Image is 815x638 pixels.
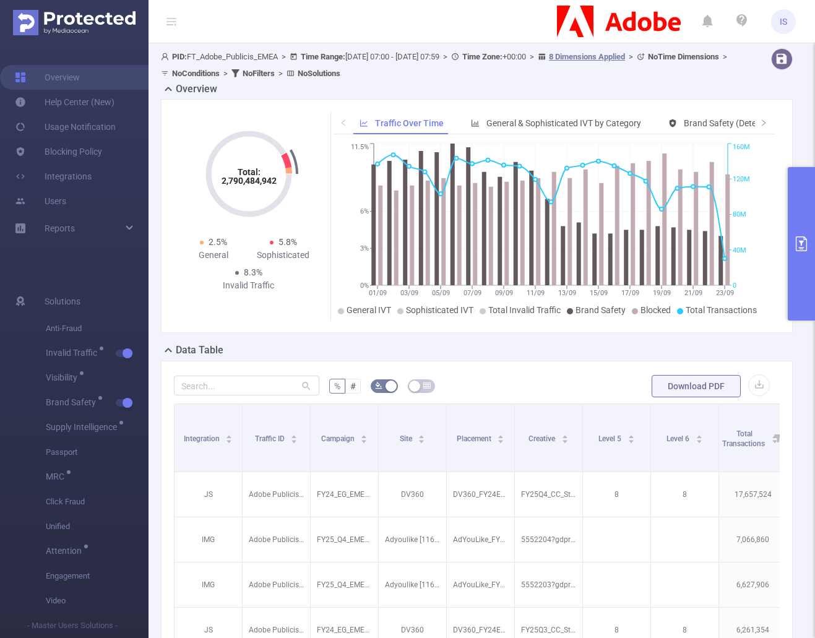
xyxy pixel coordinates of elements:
[278,52,290,61] span: >
[220,69,231,78] span: >
[733,144,750,152] tspan: 160M
[400,434,414,443] span: Site
[244,267,262,277] span: 8.3%
[46,440,149,465] span: Passport
[526,52,538,61] span: >
[209,237,227,247] span: 2.5%
[627,438,634,442] i: icon: caret-down
[526,289,544,297] tspan: 11/09
[361,438,368,442] i: icon: caret-down
[278,237,297,247] span: 5.8%
[291,438,298,442] i: icon: caret-down
[379,573,446,597] p: Adyoulike [11655]
[498,438,504,442] i: icon: caret-down
[45,289,80,314] span: Solutions
[334,381,340,391] span: %
[176,82,217,97] h2: Overview
[360,433,368,441] div: Sort
[375,382,382,389] i: icon: bg-colors
[625,52,637,61] span: >
[46,348,101,357] span: Invalid Traffic
[176,343,223,358] h2: Data Table
[515,573,582,597] p: 5552203?gdpr=1
[696,438,702,442] i: icon: caret-down
[298,69,340,78] b: No Solutions
[733,211,746,219] tspan: 80M
[175,573,242,597] p: IMG
[347,305,391,315] span: General IVT
[175,528,242,551] p: IMG
[379,483,446,506] p: DV360
[15,164,92,189] a: Integrations
[13,10,136,35] img: Protected Media
[46,316,149,341] span: Anti-Fraud
[652,289,670,297] tspan: 19/09
[447,528,514,551] p: AdYouLike_FY25AcrobatDemandCreation_PSP_Cohort-AdYouLike-ADC-ACRO-Partner_UK_DSK_ST_1200x627_Mark...
[301,52,345,61] b: Time Range:
[226,433,233,437] i: icon: caret-up
[172,52,187,61] b: PID:
[291,433,298,437] i: icon: caret-up
[719,573,787,597] p: 6,627,906
[379,528,446,551] p: Adyoulike [11655]
[431,289,449,297] tspan: 05/09
[598,434,623,443] span: Level 5
[627,433,635,441] div: Sort
[549,52,625,61] u: 8 Dimensions Applied
[213,279,283,292] div: Invalid Traffic
[45,223,75,233] span: Reports
[715,289,733,297] tspan: 23/09
[719,528,787,551] p: 7,066,860
[696,433,703,441] div: Sort
[462,52,502,61] b: Time Zone:
[498,433,504,437] i: icon: caret-up
[350,381,356,391] span: #
[161,52,731,78] span: FT_Adobe_Publicis_EMEA [DATE] 07:00 - [DATE] 07:59 +00:00
[686,305,757,315] span: Total Transactions
[375,118,444,128] span: Traffic Over Time
[243,573,310,597] p: Adobe Publicis Emea Tier 1 [27133]
[226,438,233,442] i: icon: caret-down
[576,305,626,315] span: Brand Safety
[471,119,480,127] i: icon: bar-chart
[418,433,425,437] i: icon: caret-up
[275,69,287,78] span: >
[457,434,493,443] span: Placement
[311,483,378,506] p: FY24_EG_EMEA_Creative_EDU_Acquisition_Buy_4200323233_P36036 [225039]
[368,289,386,297] tspan: 01/09
[243,69,275,78] b: No Filters
[583,483,650,506] p: 8
[179,249,249,262] div: General
[684,289,702,297] tspan: 21/09
[666,434,691,443] span: Level 6
[221,176,276,186] tspan: 2,790,484,942
[652,375,741,397] button: Download PDF
[311,573,378,597] p: FY25_Q4_EMEA_DocumentCloud_AcrobatsGotIt_Progression_Progression_CP323VD_P42498_NA [287833]
[290,433,298,441] div: Sort
[46,398,100,407] span: Brand Safety
[15,189,66,213] a: Users
[311,528,378,551] p: FY25_Q4_EMEA_DocumentCloud_AcrobatsGotIt_Progression_Progression_CP323VD_P42498_NA [287833]
[46,489,149,514] span: Click Fraud
[360,208,369,216] tspan: 6%
[447,573,514,597] p: AdYouLike_FY25AcrobatDemandCreation_PSP_Cohort-AdYouLike-ADC-ACRO-Partner_UK_DSK_ST_1200x627_Mark...
[161,53,172,61] i: icon: user
[719,52,731,61] span: >
[497,433,504,441] div: Sort
[463,289,481,297] tspan: 07/09
[243,483,310,506] p: Adobe Publicis Emea Tier 1 [27133]
[486,118,641,128] span: General & Sophisticated IVT by Category
[684,118,776,128] span: Brand Safety (Detected)
[237,167,260,177] tspan: Total:
[561,433,569,441] div: Sort
[528,434,557,443] span: Creative
[760,119,767,126] i: icon: right
[360,119,368,127] i: icon: line-chart
[447,483,514,506] p: DV360_FY24EDU_PSP_AudEx_RO_DSK_BAN_300x250 [7939733]
[361,433,368,437] i: icon: caret-up
[406,305,473,315] span: Sophisticated IVT
[780,9,787,34] span: IS
[45,216,75,241] a: Reports
[46,423,121,431] span: Supply Intelligence
[46,514,149,539] span: Unified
